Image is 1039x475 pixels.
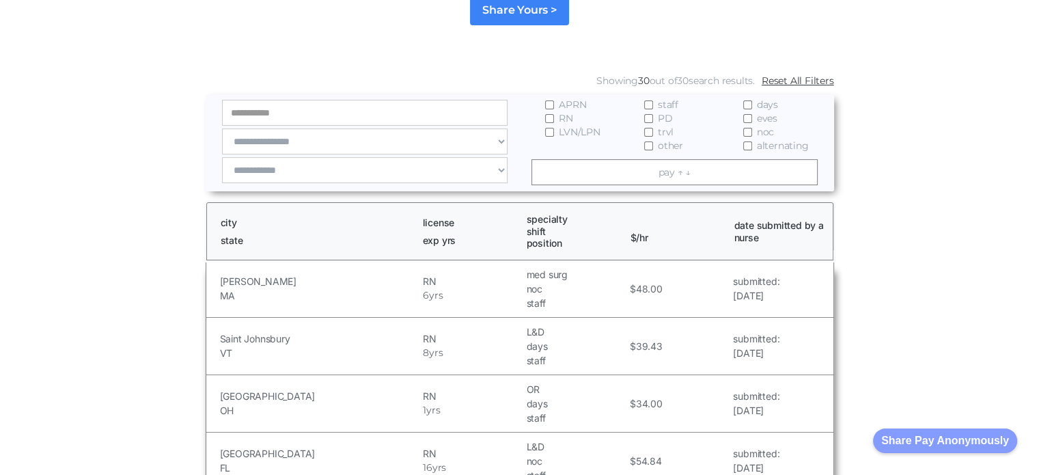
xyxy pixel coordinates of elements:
[630,282,636,296] h5: $
[423,234,514,247] h1: exp yrs
[221,234,411,247] h1: state
[206,70,834,191] form: Email Form
[526,439,626,454] h5: L&D
[757,111,777,125] span: eves
[630,396,636,411] h5: $
[636,454,662,468] h5: 54.84
[220,461,420,475] h5: FL
[733,331,779,346] h5: submitted:
[658,111,673,125] span: PD
[526,282,626,296] h5: noc
[429,288,443,303] h5: yrs
[545,114,554,123] input: RN
[526,454,626,468] h5: noc
[423,288,429,303] h5: 6
[733,446,779,461] h5: submitted:
[526,411,626,425] h5: staff
[526,325,626,339] h5: L&D
[733,446,779,475] a: submitted:[DATE]
[743,141,752,150] input: alternating
[743,100,752,109] input: days
[636,282,663,296] h5: 48.00
[644,128,653,137] input: trvl
[423,331,523,346] h5: RN
[559,98,586,111] span: APRN
[638,74,650,87] span: 30
[757,139,809,152] span: alternating
[630,339,636,353] h5: $
[644,114,653,123] input: PD
[733,274,779,303] a: submitted:[DATE]
[426,403,440,418] h5: yrs
[526,396,626,411] h5: days
[757,125,774,139] span: noc
[545,100,554,109] input: APRN
[644,141,653,150] input: other
[220,288,420,303] h5: MA
[423,274,523,288] h5: RN
[743,128,752,137] input: noc
[432,461,446,475] h5: yrs
[733,346,779,360] h5: [DATE]
[220,446,420,461] h5: [GEOGRAPHIC_DATA]
[526,296,626,310] h5: staff
[658,98,678,111] span: staff
[630,454,636,468] h5: $
[636,396,663,411] h5: 34.00
[221,217,411,229] h1: city
[220,389,420,403] h5: [GEOGRAPHIC_DATA]
[636,339,663,353] h5: 39.43
[526,382,626,396] h5: OR
[873,429,1017,453] button: Share Pay Anonymously
[733,274,779,288] h5: submitted:
[220,274,420,288] h5: [PERSON_NAME]
[559,111,573,125] span: RN
[527,213,618,226] h1: specialty
[658,139,683,152] span: other
[545,128,554,137] input: LVN/LPN
[733,461,779,475] h5: [DATE]
[531,159,818,185] a: pay ↑ ↓
[423,461,432,475] h5: 16
[220,403,420,418] h5: OH
[733,389,779,403] h5: submitted:
[631,219,722,243] h1: $/hr
[644,100,653,109] input: staff
[757,98,778,111] span: days
[559,125,600,139] span: LVN/LPN
[527,237,618,249] h1: position
[733,331,779,360] a: submitted:[DATE]
[734,219,826,243] h1: date submitted by a nurse
[658,125,674,139] span: trvl
[526,353,626,368] h5: staff
[429,346,443,360] h5: yrs
[733,389,779,418] a: submitted:[DATE]
[526,267,626,282] h5: med surg
[423,217,514,229] h1: license
[423,403,426,418] h5: 1
[743,114,752,123] input: eves
[733,403,779,418] h5: [DATE]
[596,74,755,87] div: Showing out of search results.
[423,346,429,360] h5: 8
[762,74,834,87] a: Reset All Filters
[423,446,523,461] h5: RN
[423,389,523,403] h5: RN
[677,74,689,87] span: 30
[220,331,420,346] h5: Saint Johnsbury
[733,288,779,303] h5: [DATE]
[220,346,420,360] h5: VT
[526,339,626,353] h5: days
[527,226,618,238] h1: shift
